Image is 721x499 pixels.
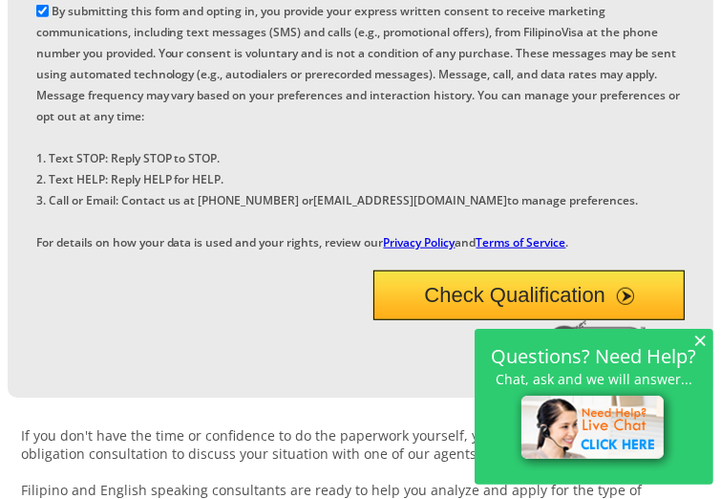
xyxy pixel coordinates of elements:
[484,348,704,364] h2: Questions? Need Help?
[36,3,681,250] label: By submitting this form and opting in, you provide your express written consent to receive market...
[693,332,707,348] span: ×
[384,234,456,250] a: Privacy Policy
[36,5,49,17] input: By submitting this form and opting in, you provide your express written consent to receive market...
[513,387,676,471] img: live-chat-icon.png
[373,271,685,320] button: Check Qualification
[546,320,651,374] img: Norton Secured
[484,371,704,387] p: Chat, ask and we will answer...
[477,234,566,250] a: Terms of Service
